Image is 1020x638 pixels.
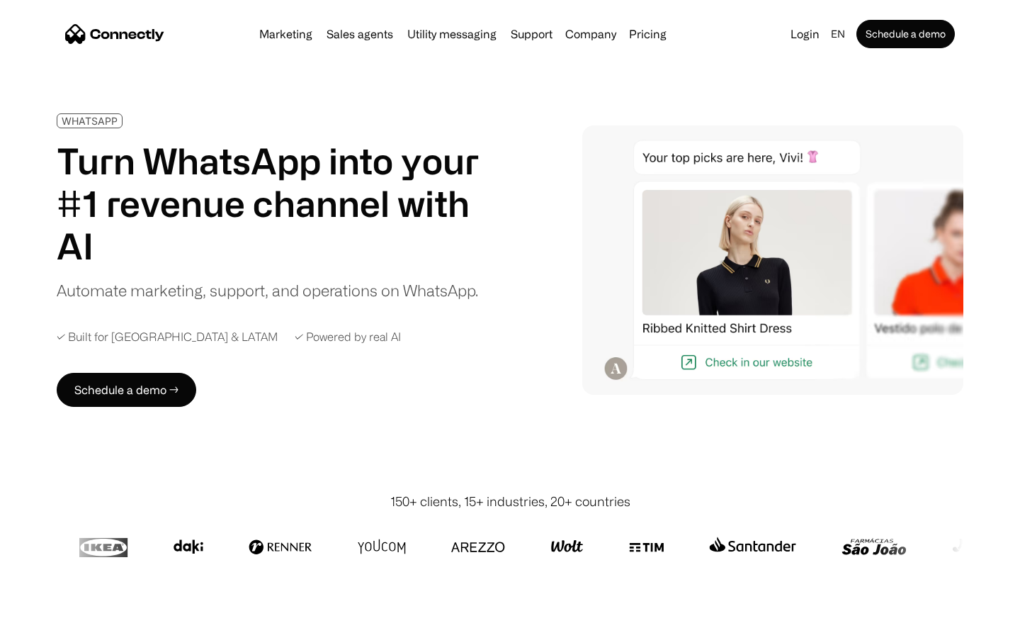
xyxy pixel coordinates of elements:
[321,28,399,40] a: Sales agents
[57,279,478,302] div: Automate marketing, support, and operations on WhatsApp.
[505,28,558,40] a: Support
[14,612,85,633] aside: Language selected: English
[623,28,672,40] a: Pricing
[57,373,196,407] a: Schedule a demo →
[831,24,845,44] div: en
[254,28,318,40] a: Marketing
[402,28,502,40] a: Utility messaging
[856,20,955,48] a: Schedule a demo
[565,24,616,44] div: Company
[28,613,85,633] ul: Language list
[390,492,630,511] div: 150+ clients, 15+ industries, 20+ countries
[785,24,825,44] a: Login
[295,330,401,344] div: ✓ Powered by real AI
[57,330,278,344] div: ✓ Built for [GEOGRAPHIC_DATA] & LATAM
[57,140,496,267] h1: Turn WhatsApp into your #1 revenue channel with AI
[62,116,118,126] div: WHATSAPP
